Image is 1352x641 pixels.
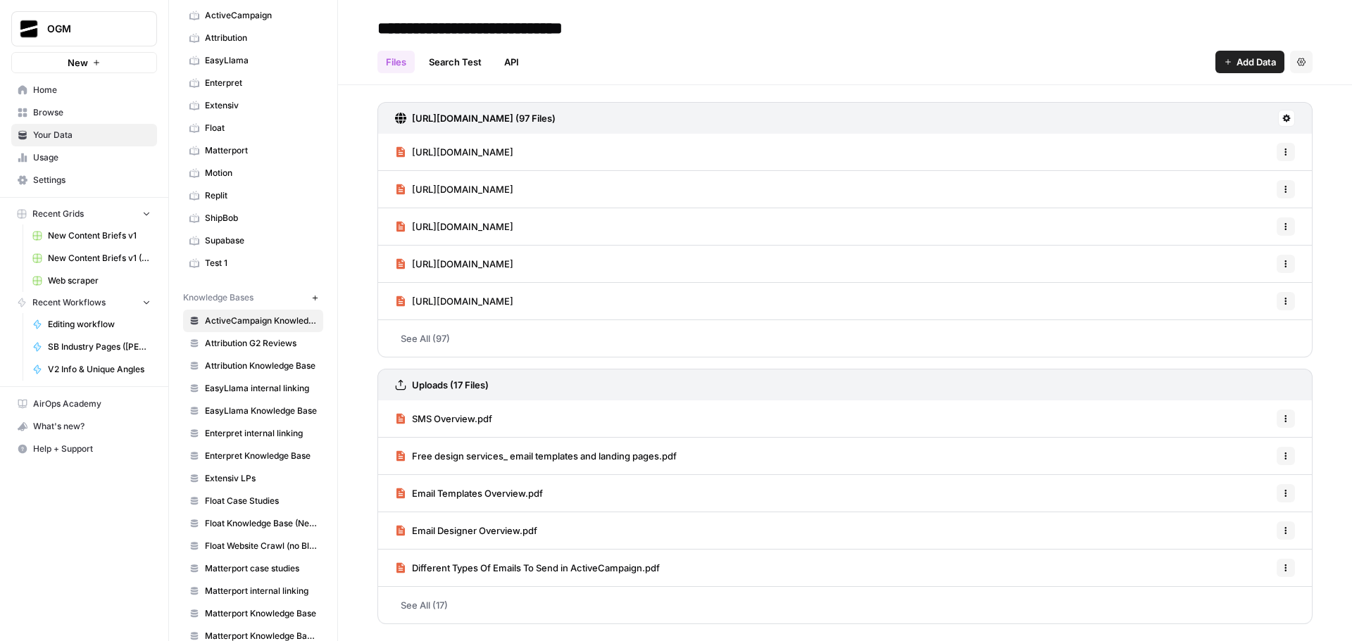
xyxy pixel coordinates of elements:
[395,400,492,437] a: SMS Overview.pdf
[395,283,513,319] a: [URL][DOMAIN_NAME]
[11,415,157,438] button: What's new?
[412,523,537,538] span: Email Designer Overview.pdf
[26,336,157,358] a: SB Industry Pages ([PERSON_NAME] v3)
[11,203,157,224] button: Recent Grids
[183,422,323,445] a: Enterpret internal linking
[48,252,151,265] span: New Content Briefs v1 (DUPLICATED FOR NEW CLIENTS)
[183,94,323,117] a: Extensiv
[11,52,157,73] button: New
[395,369,489,400] a: Uploads (17 Files)
[183,207,323,229] a: ShipBob
[183,291,254,304] span: Knowledge Bases
[205,427,317,440] span: Enterpret internal linking
[11,292,157,313] button: Recent Workflows
[11,438,157,460] button: Help + Support
[205,315,317,327] span: ActiveCampaign Knowledge Base
[183,310,323,332] a: ActiveCampaign Knowledge Base
[26,224,157,247] a: New Content Briefs v1
[205,405,317,417] span: EasyLlama Knowledge Base
[11,11,157,46] button: Workspace: OGM
[48,274,151,287] span: Web scraper
[183,229,323,252] a: Supabase
[395,475,543,512] a: Email Templates Overview.pdf
[183,602,323,625] a: Matterport Knowledge Base
[412,412,492,426] span: SMS Overview.pdf
[183,445,323,467] a: Enterpret Knowledge Base
[205,77,317,89] span: Enterpret
[33,151,151,164] span: Usage
[183,162,323,184] a: Motion
[183,72,323,94] a: Enterpret
[412,145,513,159] span: [URL][DOMAIN_NAME]
[11,169,157,191] a: Settings
[205,257,317,269] span: Test 1
[68,56,88,70] span: New
[33,443,151,455] span: Help + Support
[32,296,106,309] span: Recent Workflows
[205,212,317,224] span: ShipBob
[496,51,527,73] a: API
[205,32,317,44] span: Attribution
[183,467,323,490] a: Extensiv LPs
[33,398,151,410] span: AirOps Academy
[205,54,317,67] span: EasyLlama
[420,51,490,73] a: Search Test
[412,561,660,575] span: Different Types Of Emails To Send in ActiveCampaign.pdf
[33,174,151,186] span: Settings
[412,378,489,392] h3: Uploads (17 Files)
[16,16,42,42] img: OGM Logo
[11,393,157,415] a: AirOps Academy
[377,587,1313,623] a: See All (17)
[205,517,317,530] span: Float Knowledge Base (New)
[183,490,323,512] a: Float Case Studies
[11,124,157,146] a: Your Data
[183,139,323,162] a: Matterport
[183,512,323,535] a: Float Knowledge Base (New)
[26,269,157,292] a: Web scraper
[11,79,157,101] a: Home
[183,184,323,207] a: Replit
[412,220,513,234] span: [URL][DOMAIN_NAME]
[48,318,151,331] span: Editing workflow
[33,129,151,141] span: Your Data
[205,495,317,507] span: Float Case Studies
[412,486,543,500] span: Email Templates Overview.pdf
[48,363,151,376] span: V2 Info & Unique Angles
[205,189,317,202] span: Replit
[32,208,84,220] span: Recent Grids
[12,416,156,437] div: What's new?
[412,257,513,271] span: [URL][DOMAIN_NAME]
[1215,51,1284,73] button: Add Data
[183,49,323,72] a: EasyLlama
[1237,55,1276,69] span: Add Data
[48,229,151,242] span: New Content Briefs v1
[183,117,323,139] a: Float
[183,355,323,377] a: Attribution Knowledge Base
[48,341,151,353] span: SB Industry Pages ([PERSON_NAME] v3)
[395,550,660,586] a: Different Types Of Emails To Send in ActiveCampaign.pdf
[205,144,317,157] span: Matterport
[395,512,537,549] a: Email Designer Overview.pdf
[183,580,323,602] a: Matterport internal linking
[395,103,556,134] a: [URL][DOMAIN_NAME] (97 Files)
[183,27,323,49] a: Attribution
[183,377,323,400] a: EasyLlama internal linking
[11,146,157,169] a: Usage
[183,252,323,274] a: Test 1
[205,337,317,350] span: Attribution G2 Reviews
[395,208,513,245] a: [URL][DOMAIN_NAME]
[205,607,317,620] span: Matterport Knowledge Base
[205,382,317,395] span: EasyLlama internal linking
[33,84,151,96] span: Home
[26,358,157,381] a: V2 Info & Unique Angles
[205,9,317,22] span: ActiveCampaign
[26,313,157,336] a: Editing workflow
[205,167,317,179] span: Motion
[377,51,415,73] a: Files
[183,400,323,422] a: EasyLlama Knowledge Base
[205,472,317,485] span: Extensiv LPs
[395,171,513,208] a: [URL][DOMAIN_NAME]
[47,22,132,36] span: OGM
[11,101,157,124] a: Browse
[205,540,317,552] span: Float Website Crawl (no Blog)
